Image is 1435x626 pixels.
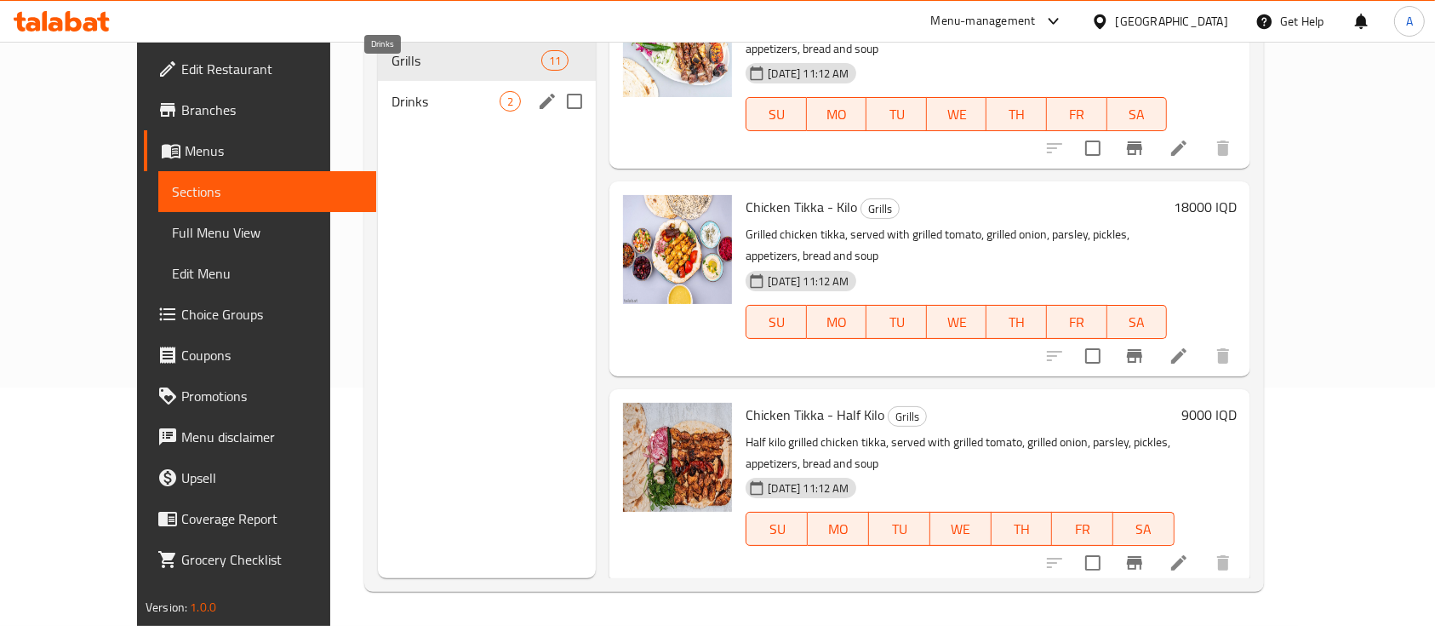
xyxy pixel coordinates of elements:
[1174,195,1237,219] h6: 18000 IQD
[746,305,806,339] button: SU
[1114,543,1155,583] button: Branch-specific-item
[1114,336,1155,376] button: Branch-specific-item
[1169,346,1189,366] a: Edit menu item
[992,512,1053,546] button: TH
[158,212,377,253] a: Full Menu View
[1059,517,1106,542] span: FR
[1075,130,1111,166] span: Select to update
[927,305,987,339] button: WE
[144,416,377,457] a: Menu disclaimer
[1203,336,1243,376] button: delete
[746,97,806,131] button: SU
[889,407,926,427] span: Grills
[1203,128,1243,169] button: delete
[1114,128,1155,169] button: Branch-specific-item
[761,66,855,82] span: [DATE] 11:12 AM
[144,457,377,498] a: Upsell
[541,50,569,71] div: items
[392,50,541,71] span: Grills
[753,517,801,542] span: SU
[185,141,363,161] span: Menus
[623,403,732,512] img: Chicken Tikka - Half Kilo
[144,294,377,335] a: Choice Groups
[808,512,869,546] button: MO
[144,49,377,89] a: Edit Restaurant
[869,512,930,546] button: TU
[1107,305,1168,339] button: SA
[172,181,363,202] span: Sections
[1047,305,1107,339] button: FR
[392,91,500,112] span: Drinks
[181,100,363,120] span: Branches
[746,432,1175,474] p: Half kilo grilled chicken tikka, served with grilled tomato, grilled onion, parsley, pickles, app...
[1406,12,1413,31] span: A
[1052,512,1113,546] button: FR
[927,97,987,131] button: WE
[181,468,363,488] span: Upsell
[1120,517,1168,542] span: SA
[158,171,377,212] a: Sections
[623,195,732,304] img: Chicken Tikka - Kilo
[746,224,1167,267] p: Grilled chicken tikka, served with grilled tomato, grilled onion, parsley, pickles, appetizers, b...
[158,253,377,294] a: Edit Menu
[172,222,363,243] span: Full Menu View
[1181,403,1237,427] h6: 9000 IQD
[861,199,899,219] span: Grills
[934,310,980,335] span: WE
[1054,310,1101,335] span: FR
[993,310,1040,335] span: TH
[144,498,377,539] a: Coverage Report
[807,97,867,131] button: MO
[500,94,520,110] span: 2
[146,596,187,618] span: Version:
[873,310,920,335] span: TU
[1075,338,1111,374] span: Select to update
[144,89,377,130] a: Branches
[181,345,363,365] span: Coupons
[860,198,900,219] div: Grills
[542,53,568,69] span: 11
[930,512,992,546] button: WE
[378,40,596,81] div: Grills11
[1114,310,1161,335] span: SA
[144,335,377,376] a: Coupons
[746,402,884,428] span: Chicken Tikka - Half Kilo
[144,539,377,580] a: Grocery Checklist
[866,305,927,339] button: TU
[1107,97,1168,131] button: SA
[888,406,927,427] div: Grills
[144,130,377,171] a: Menus
[807,305,867,339] button: MO
[1114,102,1161,127] span: SA
[866,97,927,131] button: TU
[181,427,363,447] span: Menu disclaimer
[181,549,363,570] span: Grocery Checklist
[746,194,857,220] span: Chicken Tikka - Kilo
[1169,138,1189,158] a: Edit menu item
[1047,97,1107,131] button: FR
[144,376,377,416] a: Promotions
[986,97,1047,131] button: TH
[815,517,862,542] span: MO
[181,386,363,406] span: Promotions
[500,91,521,112] div: items
[753,102,799,127] span: SU
[986,305,1047,339] button: TH
[181,508,363,529] span: Coverage Report
[190,596,216,618] span: 1.0.0
[761,273,855,290] span: [DATE] 11:12 AM
[1116,12,1228,31] div: [GEOGRAPHIC_DATA]
[998,517,1046,542] span: TH
[931,11,1036,32] div: Menu-management
[937,517,985,542] span: WE
[814,102,860,127] span: MO
[993,102,1040,127] span: TH
[873,102,920,127] span: TU
[753,310,799,335] span: SU
[378,81,596,122] div: Drinks2edit
[172,263,363,284] span: Edit Menu
[761,480,855,497] span: [DATE] 11:12 AM
[1113,512,1175,546] button: SA
[535,89,560,114] button: edit
[1075,545,1111,581] span: Select to update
